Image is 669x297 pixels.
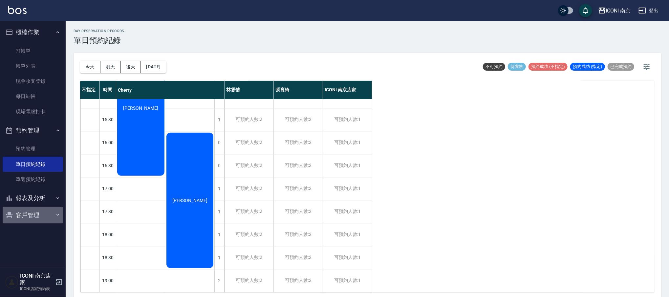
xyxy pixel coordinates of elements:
div: 17:00 [100,177,116,200]
h3: 單日預約紀錄 [74,36,124,45]
span: [PERSON_NAME] [122,105,160,111]
div: 0 [214,154,224,177]
button: 後天 [121,61,141,73]
div: 可預約人數:2 [274,200,323,223]
a: 帳單列表 [3,58,63,74]
div: 18:30 [100,246,116,269]
div: 可預約人數:1 [323,200,372,223]
div: 林雯倩 [225,81,274,99]
a: 每日結帳 [3,89,63,104]
div: 15:30 [100,108,116,131]
button: 登出 [636,5,661,17]
div: 時間 [100,81,116,99]
div: 可預約人數:1 [323,177,372,200]
p: ICONI店家預約表 [20,286,54,292]
div: 可預約人數:2 [274,223,323,246]
div: 1 [214,246,224,269]
span: 已完成預約 [608,64,634,70]
div: 可預約人數:1 [323,269,372,292]
div: 可預約人數:2 [225,200,273,223]
div: 1 [214,200,224,223]
div: 可預約人數:2 [225,131,273,154]
button: 預約管理 [3,122,63,139]
button: 明天 [100,61,121,73]
img: Logo [8,6,27,14]
div: 19:00 [100,269,116,292]
button: ICONI 南京 [595,4,634,17]
img: Person [5,276,18,289]
button: save [579,4,592,17]
a: 現場電腦打卡 [3,104,63,119]
div: 1 [214,177,224,200]
div: 可預約人數:2 [274,154,323,177]
div: 可預約人數:2 [225,154,273,177]
span: 預約成功 (指定) [570,64,605,70]
span: [PERSON_NAME] [171,198,209,203]
div: 1 [214,223,224,246]
div: 17:30 [100,200,116,223]
div: 可預約人數:2 [225,108,273,131]
h5: ICONI 南京店家 [20,273,54,286]
div: 可預約人數:1 [323,154,372,177]
div: 可預約人數:2 [274,131,323,154]
a: 打帳單 [3,43,63,58]
button: [DATE] [141,61,166,73]
span: 不可預約 [483,64,505,70]
div: 可預約人數:2 [274,246,323,269]
div: 0 [214,131,224,154]
span: 待審核 [508,64,526,70]
a: 單週預約紀錄 [3,172,63,187]
div: 可預約人數:2 [225,246,273,269]
div: 可預約人數:2 [274,177,323,200]
button: 櫃檯作業 [3,24,63,41]
a: 現金收支登錄 [3,74,63,89]
div: ICONI 南京 [606,7,631,15]
div: 可預約人數:2 [274,108,323,131]
button: 今天 [80,61,100,73]
div: 可預約人數:2 [274,269,323,292]
div: 可預約人數:1 [323,131,372,154]
div: 可預約人數:1 [323,223,372,246]
h2: day Reservation records [74,29,124,33]
div: 可預約人數:1 [323,108,372,131]
button: 報表及分析 [3,190,63,207]
div: 18:00 [100,223,116,246]
div: ICONI 南京店家 [323,81,372,99]
div: 2 [214,269,224,292]
div: 可預約人數:2 [225,269,273,292]
div: 可預約人數:2 [225,223,273,246]
a: 預約管理 [3,141,63,156]
a: 單日預約紀錄 [3,157,63,172]
div: 不指定 [80,81,100,99]
div: 張育綺 [274,81,323,99]
div: 16:00 [100,131,116,154]
div: 16:30 [100,154,116,177]
div: 1 [214,108,224,131]
div: Cherry [116,81,225,99]
div: 可預約人數:1 [323,246,372,269]
span: 預約成功 (不指定) [529,64,568,70]
button: 客戶管理 [3,207,63,224]
div: 可預約人數:2 [225,177,273,200]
